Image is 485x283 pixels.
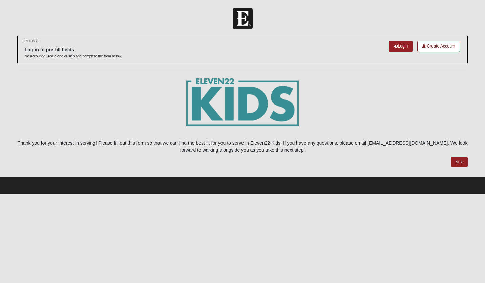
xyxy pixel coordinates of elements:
h6: Log in to pre-fill fields. [25,47,122,53]
p: No account? Create one or skip and complete the form below. [25,54,122,59]
a: Login [389,41,413,52]
img: Church of Eleven22 Logo [233,8,253,29]
img: E22_kids_logogrn-01.png [186,77,299,136]
small: OPTIONAL [22,39,40,44]
span: Thank you for your interest in serving! Please fill out this form so that we can find the best fi... [18,140,468,153]
a: Create Account [417,41,460,52]
a: Next [451,157,468,167]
